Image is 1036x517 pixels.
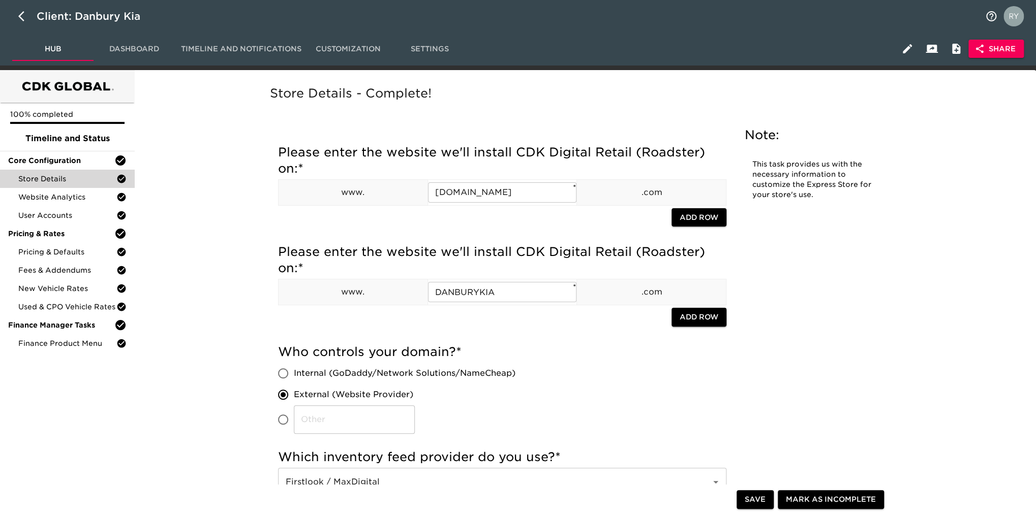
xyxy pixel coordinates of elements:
span: New Vehicle Rates [18,283,116,294]
p: This task provides us with the necessary information to customize the Express Store for your stor... [752,159,874,200]
span: Save [745,494,766,506]
span: Store Details [18,174,116,184]
button: notifications [979,4,1003,28]
p: .com [577,186,726,199]
h5: Please enter the website we'll install CDK Digital Retail (Roadster) on: [278,144,726,177]
span: Internal (GoDaddy/Network Solutions/NameCheap) [294,367,515,379]
span: Share [977,43,1016,55]
p: .com [577,286,726,298]
button: Open [709,475,723,489]
span: Website Analytics [18,192,116,202]
span: Settings [395,43,464,55]
p: 100% completed [10,109,125,119]
span: Add Row [680,311,718,324]
span: Dashboard [100,43,169,55]
img: Profile [1003,6,1024,26]
span: Add Row [680,211,718,224]
p: www. [279,286,428,298]
h5: Who controls your domain? [278,344,726,360]
span: Timeline and Status [8,133,127,145]
span: Finance Product Menu [18,338,116,348]
button: Add Row [672,208,726,227]
h5: Which inventory feed provider do you use? [278,449,726,465]
button: Add Row [672,308,726,327]
span: External (Website Provider) [294,389,413,401]
span: Finance Manager Tasks [8,320,114,330]
button: Mark as Incomplete [778,491,884,509]
button: Internal Notes and Comments [944,37,968,61]
p: www. [279,186,428,199]
span: Hub [18,43,87,55]
button: Share [968,40,1024,58]
h5: Note: [745,127,882,143]
button: Edit Hub [895,37,920,61]
span: Timeline and Notifications [181,43,301,55]
span: Customization [314,43,383,55]
span: Core Configuration [8,155,114,166]
span: Mark as Incomplete [786,494,876,506]
span: Used & CPO Vehicle Rates [18,302,116,312]
div: Client: Danbury Kia [37,8,155,24]
h5: Store Details - Complete! [270,85,896,102]
span: Pricing & Defaults [18,247,116,257]
button: Client View [920,37,944,61]
button: Save [737,491,774,509]
span: Fees & Addendums [18,265,116,275]
input: Other [294,405,415,434]
span: Pricing & Rates [8,229,114,239]
h5: Please enter the website we'll install CDK Digital Retail (Roadster) on: [278,244,726,276]
span: User Accounts [18,210,116,220]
